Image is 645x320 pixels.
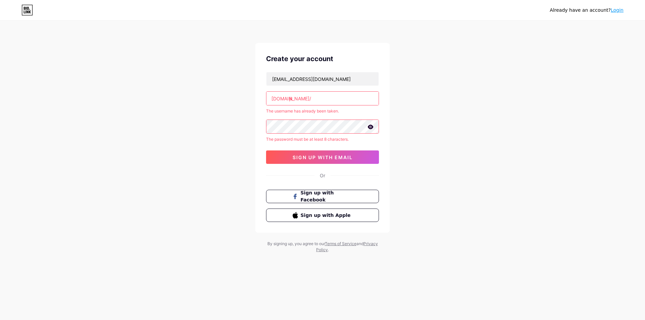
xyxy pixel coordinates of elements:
[266,150,379,164] button: sign up with email
[301,189,353,203] span: Sign up with Facebook
[266,92,379,105] input: username
[266,190,379,203] button: Sign up with Facebook
[266,72,379,86] input: Email
[325,241,356,246] a: Terms of Service
[320,172,325,179] div: Or
[301,212,353,219] span: Sign up with Apple
[293,154,353,160] span: sign up with email
[266,136,379,142] div: The password must be at least 8 characters.
[266,108,379,114] div: The username has already been taken.
[265,241,380,253] div: By signing up, you agree to our and .
[271,95,311,102] div: [DOMAIN_NAME]/
[266,209,379,222] button: Sign up with Apple
[611,7,623,13] a: Login
[266,54,379,64] div: Create your account
[550,7,623,14] div: Already have an account?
